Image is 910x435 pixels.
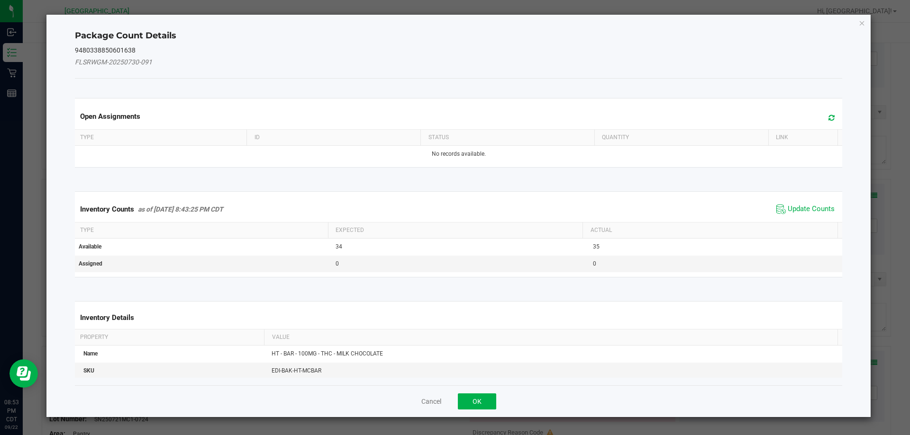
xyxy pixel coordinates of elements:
button: OK [458,393,496,409]
iframe: Resource center [9,359,38,388]
span: Type [80,134,94,141]
span: Assigned [79,260,102,267]
span: Property [80,334,108,340]
span: Expected [336,227,364,233]
span: Inventory Counts [80,205,134,213]
span: Inventory Details [80,313,134,322]
span: HT - BAR - 100MG - THC - MILK CHOCOLATE [272,350,383,357]
span: EDI-BAK-HT-MCBAR [272,367,321,374]
span: 0 [593,260,596,267]
span: 34 [336,243,342,250]
button: Cancel [421,397,441,406]
span: Update Counts [788,204,835,214]
h4: Package Count Details [75,30,843,42]
span: ID [255,134,260,141]
h5: FLSRWGM-20250730-091 [75,59,843,66]
span: 0 [336,260,339,267]
span: 35 [593,243,600,250]
td: No records available. [73,146,845,162]
span: Type [80,227,94,233]
span: Status [428,134,449,141]
span: SKU [83,367,94,374]
span: Value [272,334,290,340]
button: Close [859,17,865,28]
span: Name [83,350,98,357]
span: Open Assignments [80,112,140,121]
span: as of [DATE] 8:43:25 PM CDT [138,205,223,213]
span: Available [79,243,101,250]
span: Actual [591,227,612,233]
span: Quantity [602,134,629,141]
h5: 9480338850601638 [75,47,843,54]
span: Link [776,134,788,141]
